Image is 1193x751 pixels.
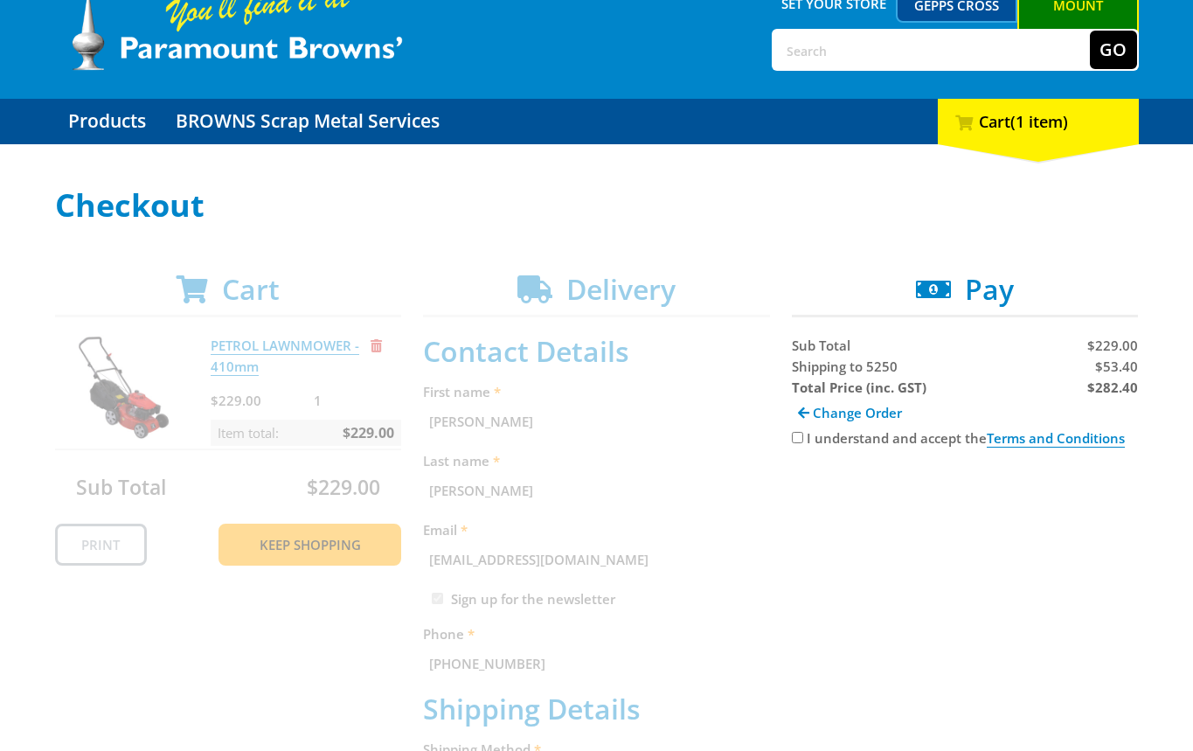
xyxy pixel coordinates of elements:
[163,99,453,144] a: Go to the BROWNS Scrap Metal Services page
[55,188,1139,223] h1: Checkout
[55,99,159,144] a: Go to the Products page
[1010,111,1068,132] span: (1 item)
[938,99,1139,144] div: Cart
[1087,379,1138,396] strong: $282.40
[807,429,1125,448] label: I understand and accept the
[987,429,1125,448] a: Terms and Conditions
[965,270,1014,308] span: Pay
[792,358,898,375] span: Shipping to 5250
[792,379,926,396] strong: Total Price (inc. GST)
[813,404,902,421] span: Change Order
[773,31,1090,69] input: Search
[1090,31,1137,69] button: Go
[1095,358,1138,375] span: $53.40
[1087,337,1138,354] span: $229.00
[792,398,908,428] a: Change Order
[792,337,850,354] span: Sub Total
[792,432,803,443] input: Please accept the terms and conditions.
